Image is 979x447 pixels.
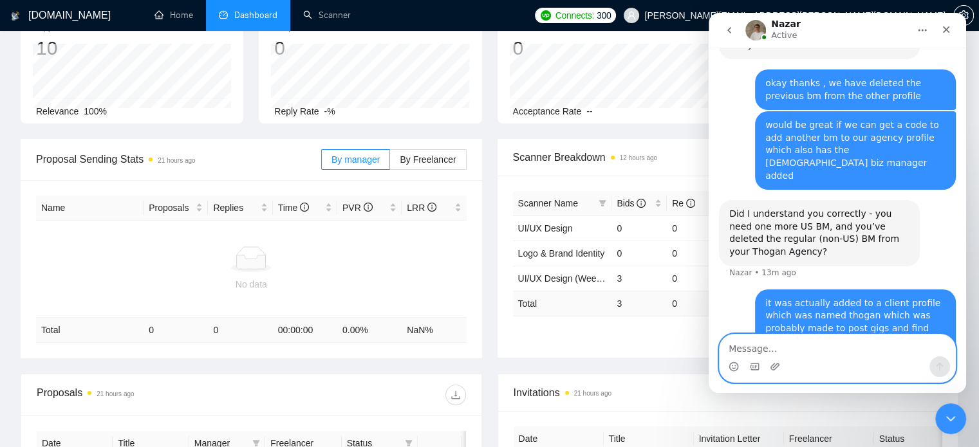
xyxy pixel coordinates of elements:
span: Proposals [149,201,193,215]
span: dashboard [219,10,228,19]
th: Name [36,196,144,221]
div: 10 [36,36,138,60]
div: 0 [513,36,605,60]
span: Time [278,203,309,213]
span: Scanner Breakdown [513,149,944,165]
td: 0 [667,291,722,316]
td: 0 [667,241,722,266]
span: filter [599,199,606,207]
th: Replies [208,196,272,221]
th: Proposals [144,196,208,221]
span: Connects: [555,8,594,23]
td: 0 [144,318,208,343]
span: filter [596,194,609,213]
td: 0 [667,215,722,241]
span: info-circle [686,199,695,208]
span: download [446,390,465,400]
td: 0.00 % [337,318,402,343]
time: 21 hours ago [574,390,611,397]
div: No data [41,277,462,291]
span: filter [405,439,413,447]
span: setting [954,10,973,21]
a: homeHome [154,10,193,21]
time: 21 hours ago [97,390,134,397]
time: 21 hours ago [158,157,195,164]
span: LRR [407,203,436,213]
span: info-circle [427,203,436,212]
span: info-circle [364,203,373,212]
span: 300 [597,8,611,23]
a: Logo & Brand Identity [518,248,605,259]
td: 0 [667,266,722,291]
span: By Freelancer [400,154,456,165]
div: Proposals [37,385,251,405]
button: download [445,385,466,405]
span: -% [324,106,335,116]
span: Scanner Name [518,198,578,208]
span: Relevance [36,106,79,116]
td: 0 [611,241,667,266]
td: 3 [611,291,667,316]
span: PVR [342,203,373,213]
span: info-circle [637,199,646,208]
td: 0 [611,215,667,241]
iframe: Intercom live chat [935,403,966,434]
span: -- [586,106,592,116]
img: logo [11,6,20,26]
span: Reply Rate [274,106,319,116]
div: 0 [274,36,366,60]
td: 3 [611,266,667,291]
span: Re [672,198,695,208]
span: 100% [84,106,107,116]
time: 12 hours ago [620,154,657,161]
span: Dashboard [234,10,277,21]
td: Total [36,318,144,343]
span: filter [252,439,260,447]
td: Total [513,291,612,316]
span: Invitations [514,385,943,401]
td: NaN % [402,318,466,343]
span: Proposal Sending Stats [36,151,321,167]
img: upwork-logo.png [541,10,551,21]
a: setting [953,10,974,21]
span: Acceptance Rate [513,106,582,116]
iframe: Intercom live chat [709,13,966,393]
button: setting [953,5,974,26]
td: 0 [208,318,272,343]
a: searchScanner [303,10,351,21]
span: Bids [617,198,646,208]
span: info-circle [300,203,309,212]
a: UI/UX Design (Weekdays) [518,273,623,284]
a: UI/UX Design [518,223,573,233]
span: Replies [213,201,257,215]
td: 00:00:00 [273,318,337,343]
span: By manager [331,154,380,165]
span: user [627,11,636,20]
